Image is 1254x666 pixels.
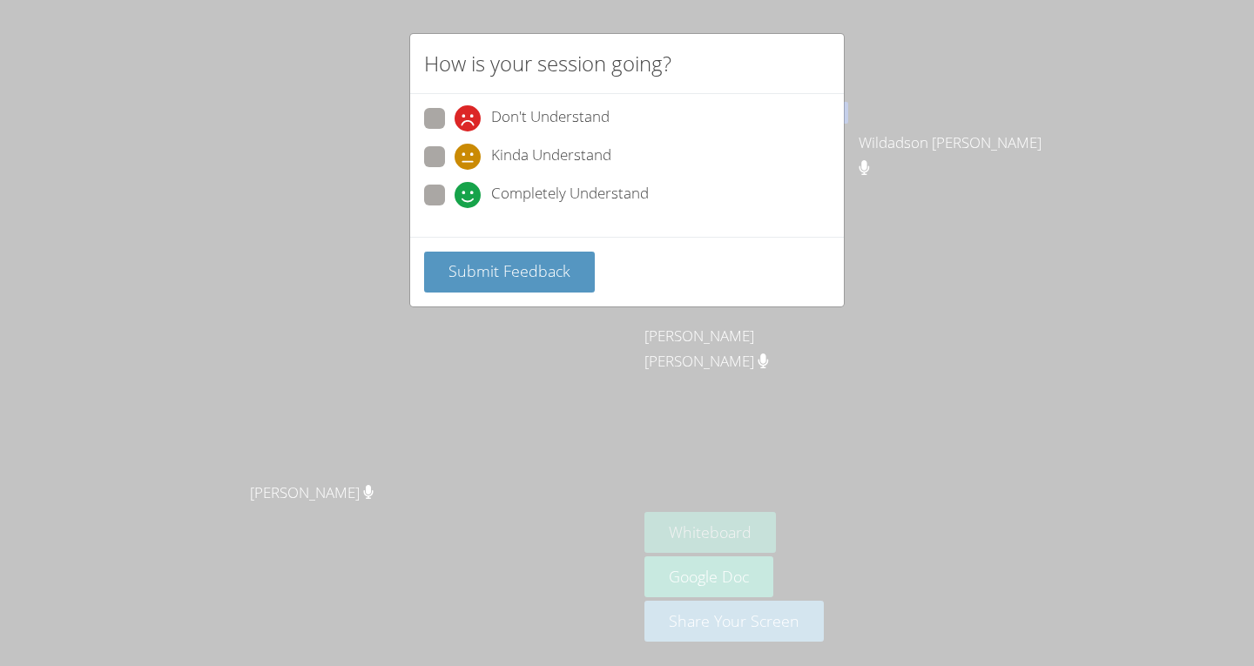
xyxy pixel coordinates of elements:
button: Submit Feedback [424,252,595,293]
span: Completely Understand [491,182,649,208]
span: Don't Understand [491,105,610,131]
span: Kinda Understand [491,144,611,170]
h2: How is your session going? [424,48,671,79]
span: Submit Feedback [448,260,570,281]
